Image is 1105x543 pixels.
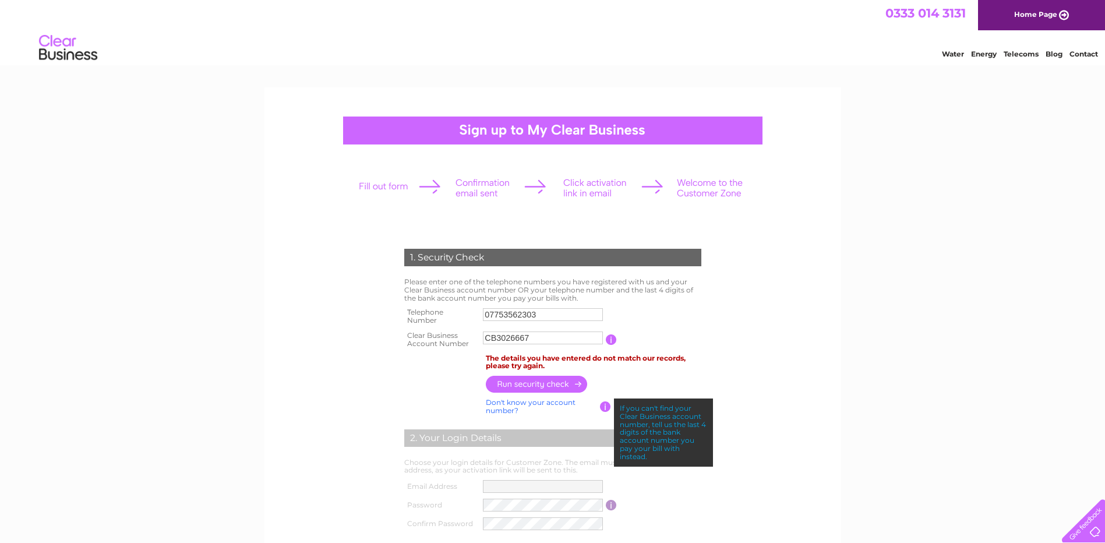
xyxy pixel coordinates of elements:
input: Information [606,500,617,510]
td: The details you have entered do not match our records, please try again. [483,351,704,373]
a: Don't know your account number? [486,398,576,415]
div: 1. Security Check [404,249,701,266]
img: logo.png [38,30,98,66]
th: Confirm Password [401,514,481,533]
td: Choose your login details for Customer Zone. The email must be a valid email address, as your act... [401,456,704,478]
a: 0333 014 3131 [885,6,966,20]
a: Blog [1046,50,1062,58]
a: Telecoms [1004,50,1039,58]
th: Email Address [401,477,481,496]
a: Water [942,50,964,58]
input: Information [606,334,617,345]
th: Telephone Number [401,305,481,328]
th: Password [401,496,481,514]
a: Energy [971,50,997,58]
div: 2. Your Login Details [404,429,701,447]
input: Information [600,401,611,412]
div: If you can't find your Clear Business account number, tell us the last 4 digits of the bank accou... [614,399,713,467]
a: Contact [1069,50,1098,58]
td: Please enter one of the telephone numbers you have registered with us and your Clear Business acc... [401,275,704,305]
th: Clear Business Account Number [401,328,481,351]
div: Clear Business is a trading name of Verastar Limited (registered in [GEOGRAPHIC_DATA] No. 3667643... [278,6,828,57]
